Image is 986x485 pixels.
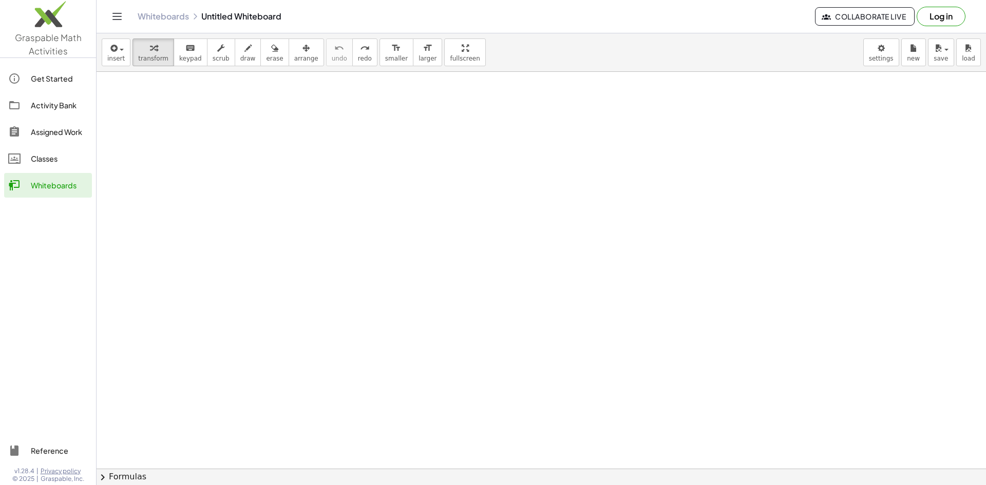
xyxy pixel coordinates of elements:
span: save [934,55,948,62]
span: v1.28.4 [14,467,34,475]
button: insert [102,38,130,66]
button: fullscreen [444,38,485,66]
a: Classes [4,146,92,171]
span: scrub [213,55,230,62]
i: keyboard [185,42,195,54]
button: settings [863,38,899,66]
button: new [901,38,926,66]
button: redoredo [352,38,377,66]
button: chevron_rightFormulas [97,469,986,485]
i: format_size [391,42,401,54]
span: transform [138,55,168,62]
span: load [962,55,975,62]
button: Log in [917,7,965,26]
span: chevron_right [97,471,109,483]
div: Whiteboards [31,179,88,191]
button: load [956,38,981,66]
button: draw [235,38,261,66]
div: Classes [31,152,88,165]
span: | [36,467,39,475]
span: keypad [179,55,202,62]
a: Reference [4,438,92,463]
span: insert [107,55,125,62]
span: undo [332,55,347,62]
span: Graspable, Inc. [41,475,84,483]
span: smaller [385,55,408,62]
span: | [36,475,39,483]
a: Whiteboards [138,11,189,22]
a: Activity Bank [4,93,92,118]
span: arrange [294,55,318,62]
div: Get Started [31,72,88,85]
button: undoundo [326,38,353,66]
span: © 2025 [12,475,34,483]
div: Assigned Work [31,126,88,138]
i: redo [360,42,370,54]
span: settings [869,55,894,62]
button: save [928,38,954,66]
span: larger [419,55,437,62]
span: new [907,55,920,62]
button: Collaborate Live [815,7,915,26]
span: erase [266,55,283,62]
button: erase [260,38,289,66]
span: Graspable Math Activities [15,32,82,56]
span: redo [358,55,372,62]
button: arrange [289,38,324,66]
button: format_sizesmaller [380,38,413,66]
span: draw [240,55,256,62]
a: Privacy policy [41,467,84,475]
div: Reference [31,444,88,457]
button: transform [132,38,174,66]
button: keyboardkeypad [174,38,207,66]
i: undo [334,42,344,54]
a: Assigned Work [4,120,92,144]
span: Collaborate Live [824,12,906,21]
button: scrub [207,38,235,66]
a: Whiteboards [4,173,92,198]
button: Toggle navigation [109,8,125,25]
button: format_sizelarger [413,38,442,66]
i: format_size [423,42,432,54]
a: Get Started [4,66,92,91]
span: fullscreen [450,55,480,62]
div: Activity Bank [31,99,88,111]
